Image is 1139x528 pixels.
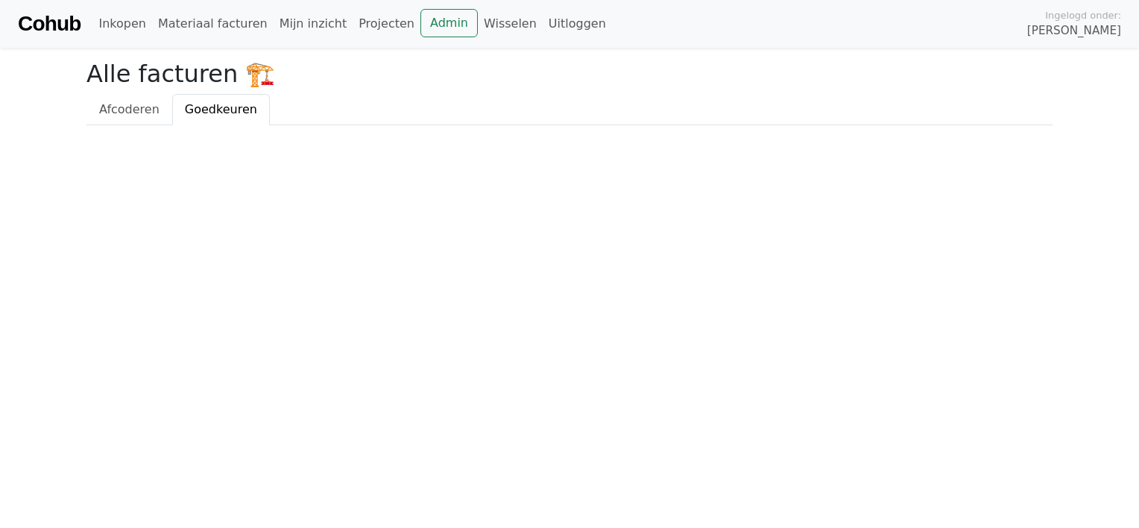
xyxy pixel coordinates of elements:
[274,9,353,39] a: Mijn inzicht
[543,9,612,39] a: Uitloggen
[99,102,160,116] span: Afcoderen
[353,9,420,39] a: Projecten
[86,94,172,125] a: Afcoderen
[172,94,270,125] a: Goedkeuren
[185,102,257,116] span: Goedkeuren
[152,9,274,39] a: Materiaal facturen
[86,60,1053,88] h2: Alle facturen 🏗️
[1027,22,1121,40] span: [PERSON_NAME]
[420,9,478,37] a: Admin
[478,9,543,39] a: Wisselen
[18,6,81,42] a: Cohub
[1045,8,1121,22] span: Ingelogd onder:
[92,9,151,39] a: Inkopen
